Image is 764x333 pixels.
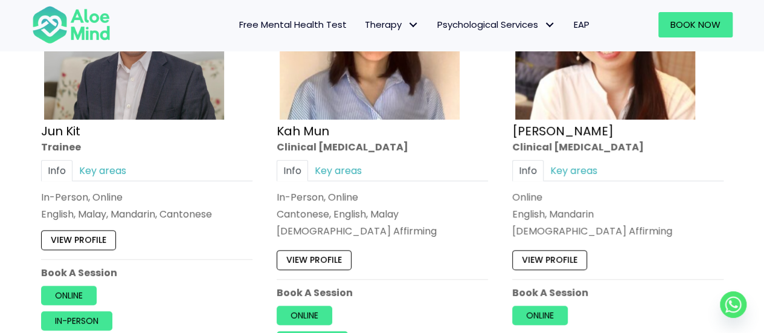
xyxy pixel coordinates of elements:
[41,160,72,181] a: Info
[405,16,422,34] span: Therapy: submenu
[277,123,329,140] a: Kah Mun
[41,190,252,204] div: In-Person, Online
[41,123,80,140] a: Jun Kit
[277,286,488,300] p: Book A Session
[512,207,724,221] p: English, Mandarin
[512,251,587,270] a: View profile
[565,12,599,37] a: EAP
[277,160,308,181] a: Info
[670,18,721,31] span: Book Now
[512,190,724,204] div: Online
[72,160,133,181] a: Key areas
[428,12,565,37] a: Psychological ServicesPsychological Services: submenu
[41,311,112,331] a: In-person
[41,286,97,305] a: Online
[512,286,724,300] p: Book A Session
[277,251,352,270] a: View profile
[41,231,116,250] a: View profile
[437,18,556,31] span: Psychological Services
[32,5,111,45] img: Aloe mind Logo
[365,18,419,31] span: Therapy
[41,266,252,280] p: Book A Session
[574,18,589,31] span: EAP
[658,12,733,37] a: Book Now
[41,207,252,221] p: English, Malay, Mandarin, Cantonese
[541,16,559,34] span: Psychological Services: submenu
[277,140,488,154] div: Clinical [MEDICAL_DATA]
[356,12,428,37] a: TherapyTherapy: submenu
[126,12,599,37] nav: Menu
[41,140,252,154] div: Trainee
[512,140,724,154] div: Clinical [MEDICAL_DATA]
[277,207,488,221] p: Cantonese, English, Malay
[512,160,544,181] a: Info
[277,190,488,204] div: In-Person, Online
[277,306,332,325] a: Online
[230,12,356,37] a: Free Mental Health Test
[544,160,604,181] a: Key areas
[239,18,347,31] span: Free Mental Health Test
[512,225,724,239] div: [DEMOGRAPHIC_DATA] Affirming
[512,123,614,140] a: [PERSON_NAME]
[277,225,488,239] div: [DEMOGRAPHIC_DATA] Affirming
[720,291,746,318] a: Whatsapp
[512,306,568,325] a: Online
[308,160,368,181] a: Key areas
